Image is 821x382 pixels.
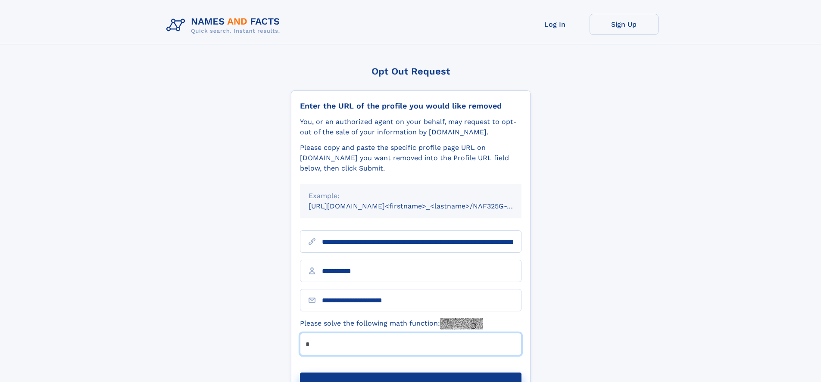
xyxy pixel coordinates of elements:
[590,14,659,35] a: Sign Up
[163,14,287,37] img: Logo Names and Facts
[309,202,538,210] small: [URL][DOMAIN_NAME]<firstname>_<lastname>/NAF325G-xxxxxxxx
[521,14,590,35] a: Log In
[300,101,521,111] div: Enter the URL of the profile you would like removed
[300,318,483,329] label: Please solve the following math function:
[300,117,521,137] div: You, or an authorized agent on your behalf, may request to opt-out of the sale of your informatio...
[291,66,531,77] div: Opt Out Request
[300,143,521,174] div: Please copy and paste the specific profile page URL on [DOMAIN_NAME] you want removed into the Pr...
[309,191,513,201] div: Example:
